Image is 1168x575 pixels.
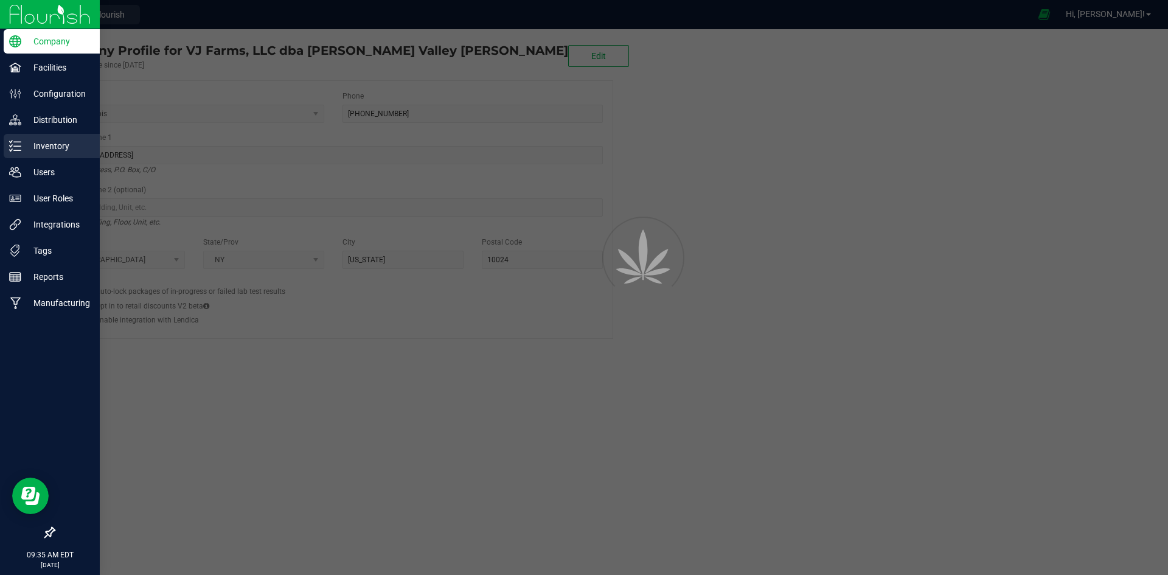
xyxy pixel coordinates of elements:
[21,217,94,232] p: Integrations
[21,60,94,75] p: Facilities
[21,296,94,310] p: Manufacturing
[21,113,94,127] p: Distribution
[9,61,21,74] inline-svg: Facilities
[9,245,21,257] inline-svg: Tags
[21,86,94,101] p: Configuration
[9,218,21,231] inline-svg: Integrations
[21,34,94,49] p: Company
[9,35,21,47] inline-svg: Company
[5,560,94,570] p: [DATE]
[21,191,94,206] p: User Roles
[9,166,21,178] inline-svg: Users
[9,297,21,309] inline-svg: Manufacturing
[12,478,49,514] iframe: Resource center
[9,88,21,100] inline-svg: Configuration
[21,165,94,179] p: Users
[5,549,94,560] p: 09:35 AM EDT
[9,114,21,126] inline-svg: Distribution
[21,243,94,258] p: Tags
[9,140,21,152] inline-svg: Inventory
[9,192,21,204] inline-svg: User Roles
[21,139,94,153] p: Inventory
[21,270,94,284] p: Reports
[9,271,21,283] inline-svg: Reports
